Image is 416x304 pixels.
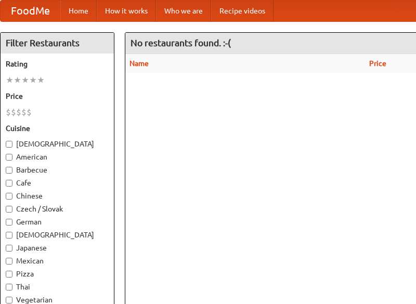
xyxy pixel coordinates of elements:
li: $ [11,107,16,118]
a: FoodMe [1,1,60,21]
label: Pizza [6,269,109,279]
input: American [6,154,12,161]
h5: Rating [6,59,109,69]
label: Cafe [6,178,109,188]
a: Home [60,1,97,21]
label: Thai [6,282,109,292]
label: Czech / Slovak [6,204,109,214]
h5: Price [6,91,109,101]
li: ★ [14,74,21,86]
label: American [6,152,109,162]
input: Chinese [6,193,12,200]
li: $ [6,107,11,118]
label: Chinese [6,191,109,201]
ng-pluralize: No restaurants found. :-( [131,38,231,48]
h4: Filter Restaurants [1,33,114,54]
a: Price [369,59,386,68]
label: Barbecue [6,165,109,175]
input: German [6,219,12,226]
input: Mexican [6,258,12,265]
h5: Cuisine [6,123,109,134]
a: Recipe videos [211,1,274,21]
input: Pizza [6,271,12,277]
a: How it works [97,1,156,21]
input: [DEMOGRAPHIC_DATA] [6,141,12,148]
label: [DEMOGRAPHIC_DATA] [6,230,109,240]
li: ★ [29,74,37,86]
input: Japanese [6,245,12,252]
input: Czech / Slovak [6,206,12,213]
a: Who we are [156,1,211,21]
input: Barbecue [6,167,12,174]
li: ★ [37,74,45,86]
label: Japanese [6,243,109,253]
li: $ [27,107,32,118]
label: [DEMOGRAPHIC_DATA] [6,139,109,149]
li: $ [21,107,27,118]
li: ★ [21,74,29,86]
li: $ [16,107,21,118]
input: Thai [6,284,12,290]
li: ★ [6,74,14,86]
input: Cafe [6,180,12,187]
a: Name [129,59,149,68]
input: [DEMOGRAPHIC_DATA] [6,232,12,239]
input: Vegetarian [6,297,12,303]
label: Mexican [6,256,109,266]
label: German [6,217,109,227]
